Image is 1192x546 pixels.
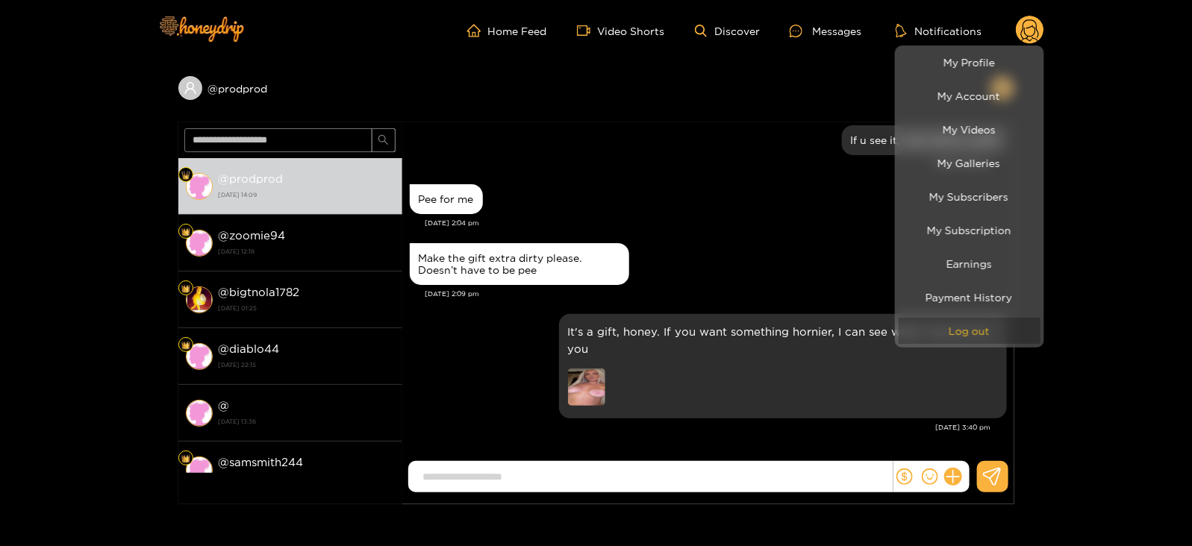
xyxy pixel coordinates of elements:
[899,284,1040,310] a: Payment History
[899,318,1040,344] button: Log out
[899,150,1040,176] a: My Galleries
[899,49,1040,75] a: My Profile
[899,251,1040,277] a: Earnings
[899,217,1040,243] a: My Subscription
[899,116,1040,142] a: My Videos
[899,183,1040,210] a: My Subscribers
[899,83,1040,109] a: My Account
